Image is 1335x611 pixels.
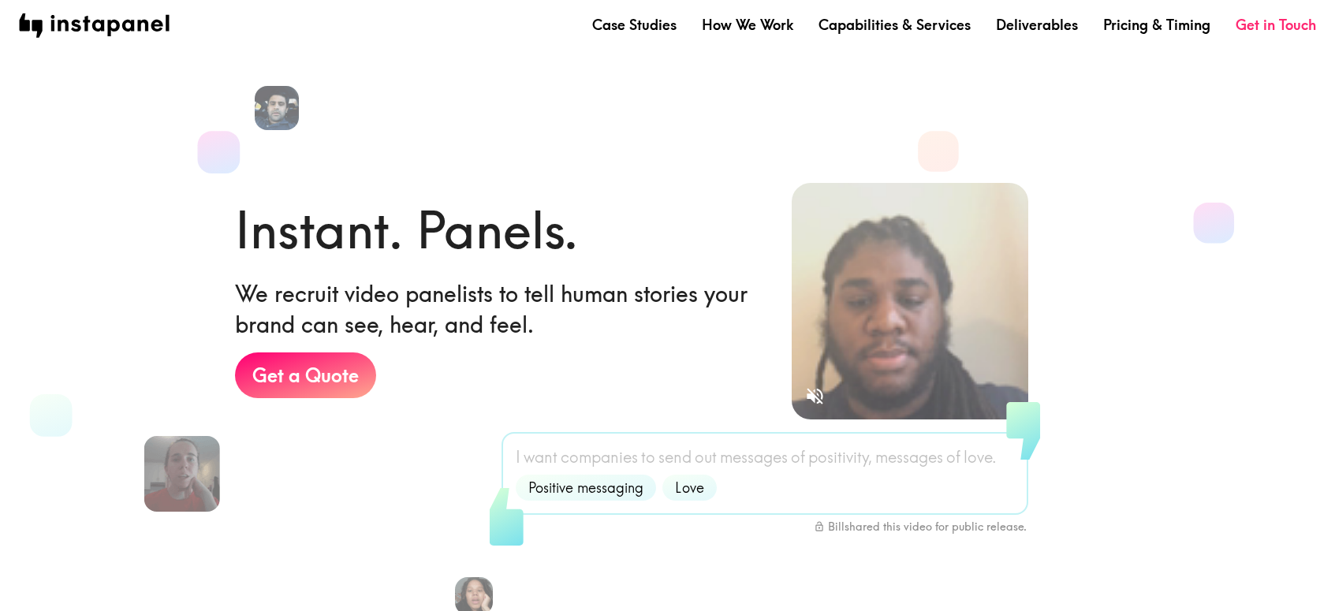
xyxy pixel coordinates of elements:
span: positivity, [808,446,872,468]
span: messages [720,446,788,468]
a: Get in Touch [1236,15,1316,35]
a: How We Work [702,15,793,35]
span: Love [666,478,714,497]
img: Ronak [255,86,299,130]
a: Get a Quote [235,352,376,398]
span: messages [875,446,943,468]
span: companies [561,446,638,468]
span: love. [964,446,997,468]
img: instapanel [19,13,170,38]
a: Capabilities & Services [819,15,971,35]
span: out [695,446,717,468]
a: Pricing & Timing [1103,15,1210,35]
span: of [946,446,960,468]
span: I [516,446,520,468]
img: Elizabeth [144,436,220,512]
span: want [524,446,557,468]
span: of [791,446,805,468]
h1: Instant. Panels. [235,195,578,266]
span: send [658,446,692,468]
button: Sound is off [798,379,832,413]
div: Bill shared this video for public release. [814,520,1027,534]
h6: We recruit video panelists to tell human stories your brand can see, hear, and feel. [235,278,766,340]
a: Deliverables [996,15,1078,35]
span: to [641,446,655,468]
a: Case Studies [592,15,677,35]
span: Positive messaging [519,478,653,497]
